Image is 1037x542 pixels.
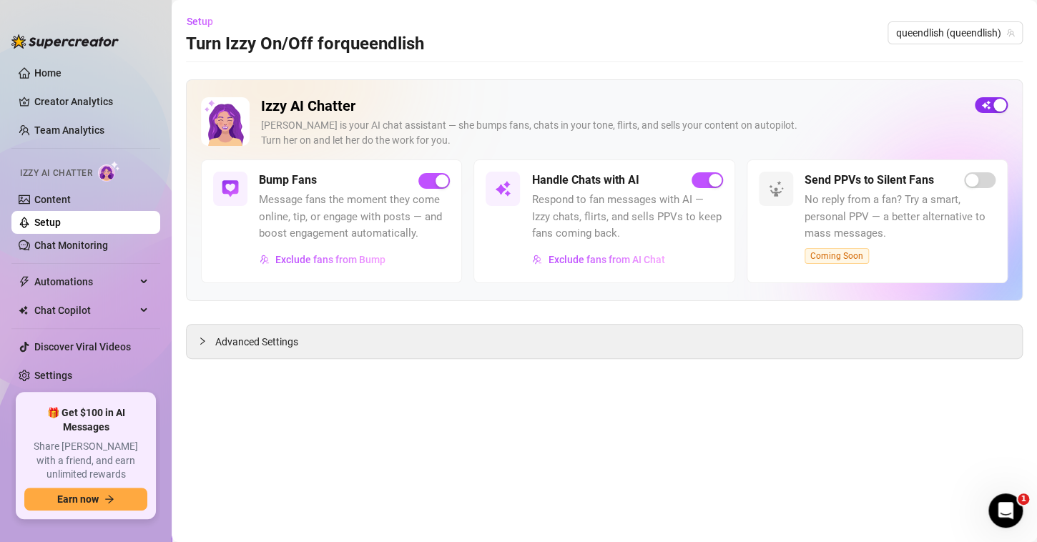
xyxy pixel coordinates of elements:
[548,254,664,265] span: Exclude fans from AI Chat
[767,180,785,197] img: svg%3e
[186,10,225,33] button: Setup
[34,90,149,113] a: Creator Analytics
[34,194,71,205] a: Content
[24,406,147,434] span: 🎁 Get $100 in AI Messages
[201,97,250,146] img: Izzy AI Chatter
[260,255,270,265] img: svg%3e
[805,192,996,242] span: No reply from a fan? Try a smart, personal PPV — a better alternative to mass messages.
[198,337,207,345] span: collapsed
[34,299,136,322] span: Chat Copilot
[34,341,131,353] a: Discover Viral Videos
[532,255,542,265] img: svg%3e
[261,118,963,148] div: [PERSON_NAME] is your AI chat assistant — she bumps fans, chats in your tone, flirts, and sells y...
[20,167,92,180] span: Izzy AI Chatter
[805,172,934,189] h5: Send PPVs to Silent Fans
[34,370,72,381] a: Settings
[19,305,28,315] img: Chat Copilot
[104,494,114,504] span: arrow-right
[275,254,385,265] span: Exclude fans from Bump
[98,161,120,182] img: AI Chatter
[34,67,62,79] a: Home
[531,248,665,271] button: Exclude fans from AI Chat
[531,192,722,242] span: Respond to fan messages with AI — Izzy chats, flirts, and sells PPVs to keep fans coming back.
[34,124,104,136] a: Team Analytics
[24,440,147,482] span: Share [PERSON_NAME] with a friend, and earn unlimited rewards
[805,248,869,264] span: Coming Soon
[494,180,511,197] img: svg%3e
[259,172,317,189] h5: Bump Fans
[34,240,108,251] a: Chat Monitoring
[988,493,1023,528] iframe: Intercom live chat
[198,333,215,349] div: collapsed
[222,180,239,197] img: svg%3e
[259,248,386,271] button: Exclude fans from Bump
[531,172,639,189] h5: Handle Chats with AI
[261,97,963,115] h2: Izzy AI Chatter
[1006,29,1015,37] span: team
[24,488,147,511] button: Earn nowarrow-right
[186,33,424,56] h3: Turn Izzy On/Off for queendlish
[11,34,119,49] img: logo-BBDzfeDw.svg
[187,16,213,27] span: Setup
[19,276,30,287] span: thunderbolt
[896,22,1014,44] span: queendlish (queendlish)
[57,493,99,505] span: Earn now
[259,192,450,242] span: Message fans the moment they come online, tip, or engage with posts — and boost engagement automa...
[215,334,298,350] span: Advanced Settings
[1018,493,1029,505] span: 1
[34,270,136,293] span: Automations
[34,217,61,228] a: Setup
